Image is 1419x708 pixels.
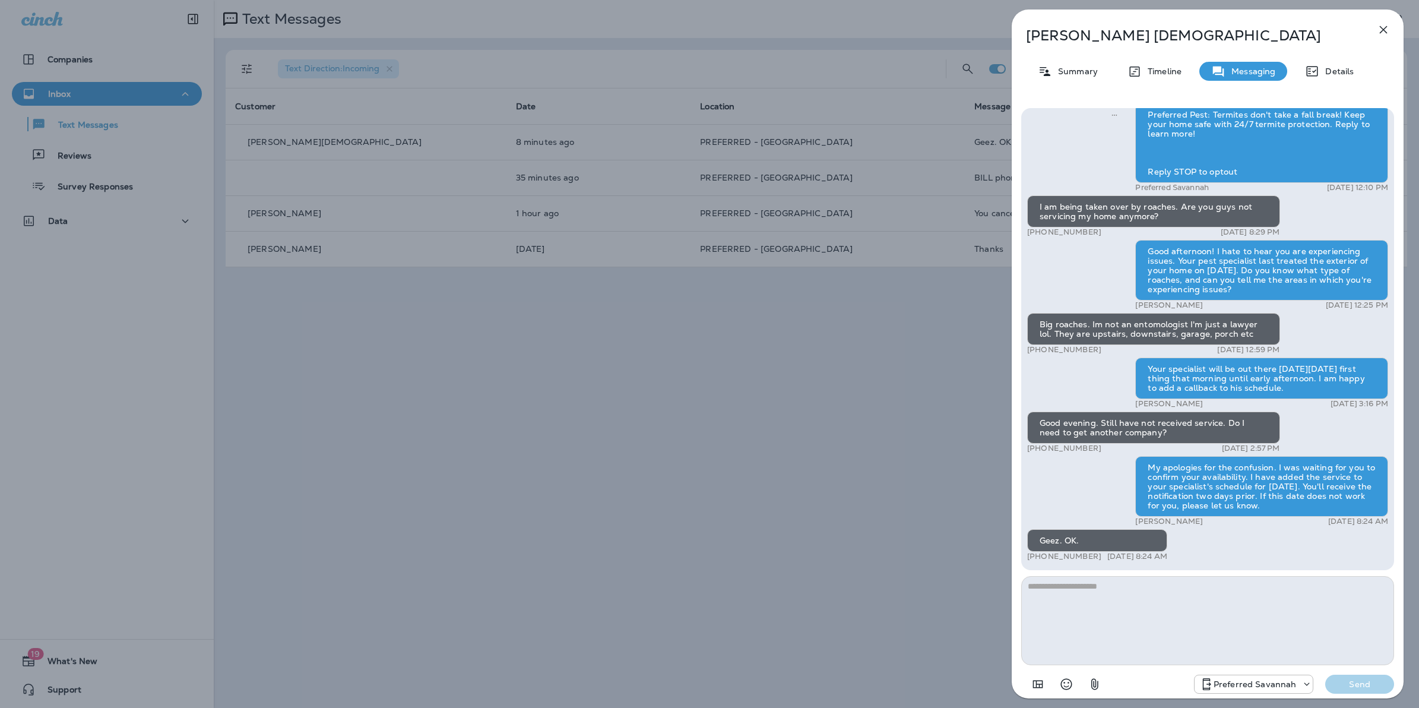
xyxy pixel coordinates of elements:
p: Preferred Savannah [1214,679,1297,689]
p: [DATE] 12:59 PM [1217,345,1279,355]
div: Preferred Pest: Termites don't take a fall break! Keep your home safe with 24/7 termite protectio... [1135,103,1388,183]
div: Big roaches. Im not an entomologist I'm just a lawyer lol. They are upstairs, downstairs, garage,... [1027,313,1280,345]
p: [DATE] 2:57 PM [1222,444,1280,453]
p: [PERSON_NAME] [1135,301,1203,310]
p: Summary [1052,67,1098,76]
p: [DATE] 3:16 PM [1331,399,1388,409]
p: [PHONE_NUMBER] [1027,444,1101,453]
p: [PERSON_NAME] [1135,517,1203,526]
div: My apologies for the confusion. I was waiting for you to confirm your availability. I have added ... [1135,456,1388,517]
p: [DATE] 12:25 PM [1326,301,1388,310]
button: Add in a premade template [1026,672,1050,696]
p: [DATE] 8:24 AM [1328,517,1388,526]
button: Select an emoji [1054,672,1078,696]
p: Timeline [1142,67,1182,76]
div: Good evening. Still have not received service. Do I need to get another company? [1027,412,1280,444]
div: Geez. OK. [1027,529,1167,552]
p: Preferred Savannah [1135,183,1209,192]
p: [PERSON_NAME] [1135,399,1203,409]
p: [PHONE_NUMBER] [1027,552,1101,561]
p: [DATE] 8:29 PM [1221,227,1280,237]
p: [PERSON_NAME] [DEMOGRAPHIC_DATA] [1026,27,1350,44]
div: +1 (912) 461-3419 [1195,677,1313,691]
p: [PHONE_NUMBER] [1027,227,1101,237]
p: [DATE] 8:24 AM [1107,552,1167,561]
p: Details [1319,67,1354,76]
p: Messaging [1225,67,1275,76]
div: Good afternoon! I hate to hear you are experiencing issues. Your pest specialist last treated the... [1135,240,1388,301]
span: Sent [1111,109,1117,119]
div: I am being taken over by roaches. Are you guys not servicing my home anymore? [1027,195,1280,227]
div: Your specialist will be out there [DATE][DATE] first thing that morning until early afternoon. I ... [1135,358,1388,399]
p: [DATE] 12:10 PM [1327,183,1388,192]
p: [PHONE_NUMBER] [1027,345,1101,355]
